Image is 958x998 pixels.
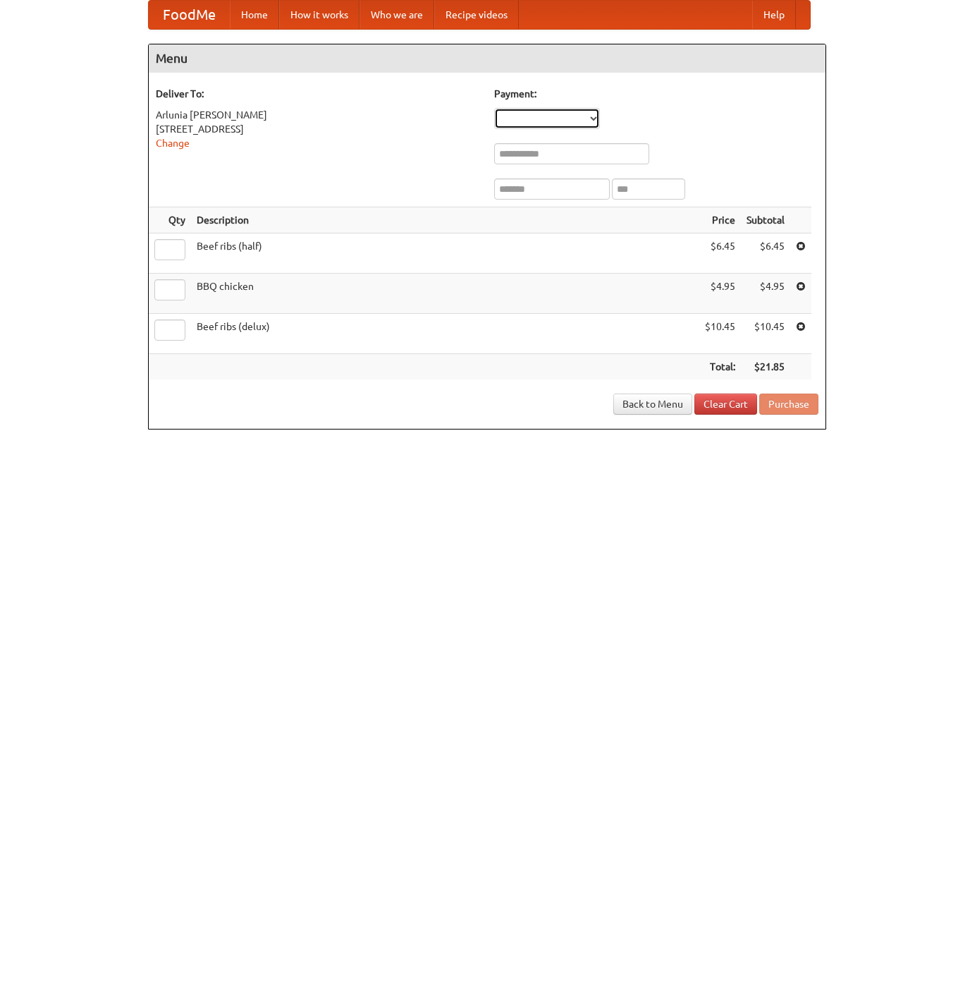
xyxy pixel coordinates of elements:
h4: Menu [149,44,825,73]
a: How it works [279,1,360,29]
td: $4.95 [699,274,741,314]
a: Change [156,138,190,149]
a: Back to Menu [613,394,692,415]
button: Purchase [759,394,818,415]
th: Total: [699,354,741,380]
td: $10.45 [741,314,790,354]
td: Beef ribs (delux) [191,314,699,354]
th: Price [699,207,741,233]
th: Qty [149,207,191,233]
a: Home [230,1,279,29]
th: Description [191,207,699,233]
a: Recipe videos [434,1,519,29]
h5: Payment: [494,87,818,101]
a: FoodMe [149,1,230,29]
td: $4.95 [741,274,790,314]
td: Beef ribs (half) [191,233,699,274]
a: Clear Cart [694,394,757,415]
div: Arlunia [PERSON_NAME] [156,108,480,122]
td: $6.45 [741,233,790,274]
th: $21.85 [741,354,790,380]
th: Subtotal [741,207,790,233]
td: $10.45 [699,314,741,354]
td: $6.45 [699,233,741,274]
a: Help [752,1,796,29]
a: Who we are [360,1,434,29]
h5: Deliver To: [156,87,480,101]
td: BBQ chicken [191,274,699,314]
div: [STREET_ADDRESS] [156,122,480,136]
